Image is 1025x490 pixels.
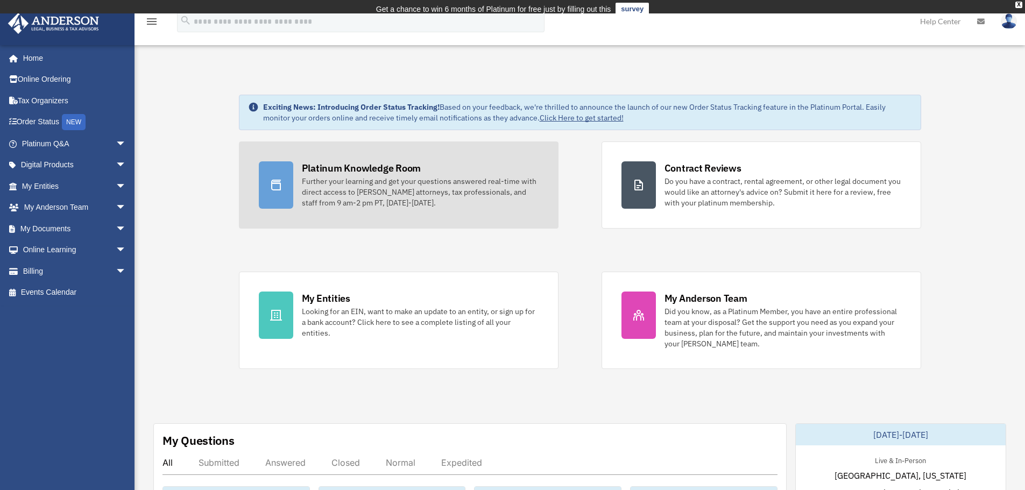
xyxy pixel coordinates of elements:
div: Normal [386,457,415,468]
a: My Entities Looking for an EIN, want to make an update to an entity, or sign up for a bank accoun... [239,272,559,369]
span: arrow_drop_down [116,133,137,155]
span: arrow_drop_down [116,239,137,261]
i: menu [145,15,158,28]
span: arrow_drop_down [116,154,137,176]
a: My Documentsarrow_drop_down [8,218,143,239]
div: My Anderson Team [665,292,747,305]
a: survey [616,3,649,16]
div: close [1015,2,1022,8]
a: Online Learningarrow_drop_down [8,239,143,261]
strong: Exciting News: Introducing Order Status Tracking! [263,102,440,112]
span: arrow_drop_down [116,218,137,240]
div: Expedited [441,457,482,468]
div: Do you have a contract, rental agreement, or other legal document you would like an attorney's ad... [665,176,901,208]
div: Answered [265,457,306,468]
div: Live & In-Person [866,454,935,465]
a: Events Calendar [8,282,143,303]
a: Tax Organizers [8,90,143,111]
div: NEW [62,114,86,130]
div: Get a chance to win 6 months of Platinum for free just by filling out this [376,3,611,16]
a: Billingarrow_drop_down [8,260,143,282]
a: menu [145,19,158,28]
a: Online Ordering [8,69,143,90]
div: Submitted [199,457,239,468]
a: My Anderson Teamarrow_drop_down [8,197,143,218]
div: Contract Reviews [665,161,741,175]
span: arrow_drop_down [116,197,137,219]
a: My Entitiesarrow_drop_down [8,175,143,197]
div: Did you know, as a Platinum Member, you have an entire professional team at your disposal? Get th... [665,306,901,349]
a: Order StatusNEW [8,111,143,133]
a: Home [8,47,137,69]
i: search [180,15,192,26]
div: Platinum Knowledge Room [302,161,421,175]
div: Further your learning and get your questions answered real-time with direct access to [PERSON_NAM... [302,176,539,208]
div: My Questions [162,432,235,449]
a: My Anderson Team Did you know, as a Platinum Member, you have an entire professional team at your... [602,272,921,369]
div: [DATE]-[DATE] [796,424,1006,445]
div: Looking for an EIN, want to make an update to an entity, or sign up for a bank account? Click her... [302,306,539,338]
div: Based on your feedback, we're thrilled to announce the launch of our new Order Status Tracking fe... [263,102,912,123]
span: [GEOGRAPHIC_DATA], [US_STATE] [835,469,966,482]
a: Contract Reviews Do you have a contract, rental agreement, or other legal document you would like... [602,141,921,229]
a: Platinum Q&Aarrow_drop_down [8,133,143,154]
span: arrow_drop_down [116,175,137,197]
img: User Pic [1001,13,1017,29]
a: Platinum Knowledge Room Further your learning and get your questions answered real-time with dire... [239,141,559,229]
img: Anderson Advisors Platinum Portal [5,13,102,34]
a: Digital Productsarrow_drop_down [8,154,143,176]
div: Closed [331,457,360,468]
span: arrow_drop_down [116,260,137,282]
div: All [162,457,173,468]
a: Click Here to get started! [540,113,624,123]
div: My Entities [302,292,350,305]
